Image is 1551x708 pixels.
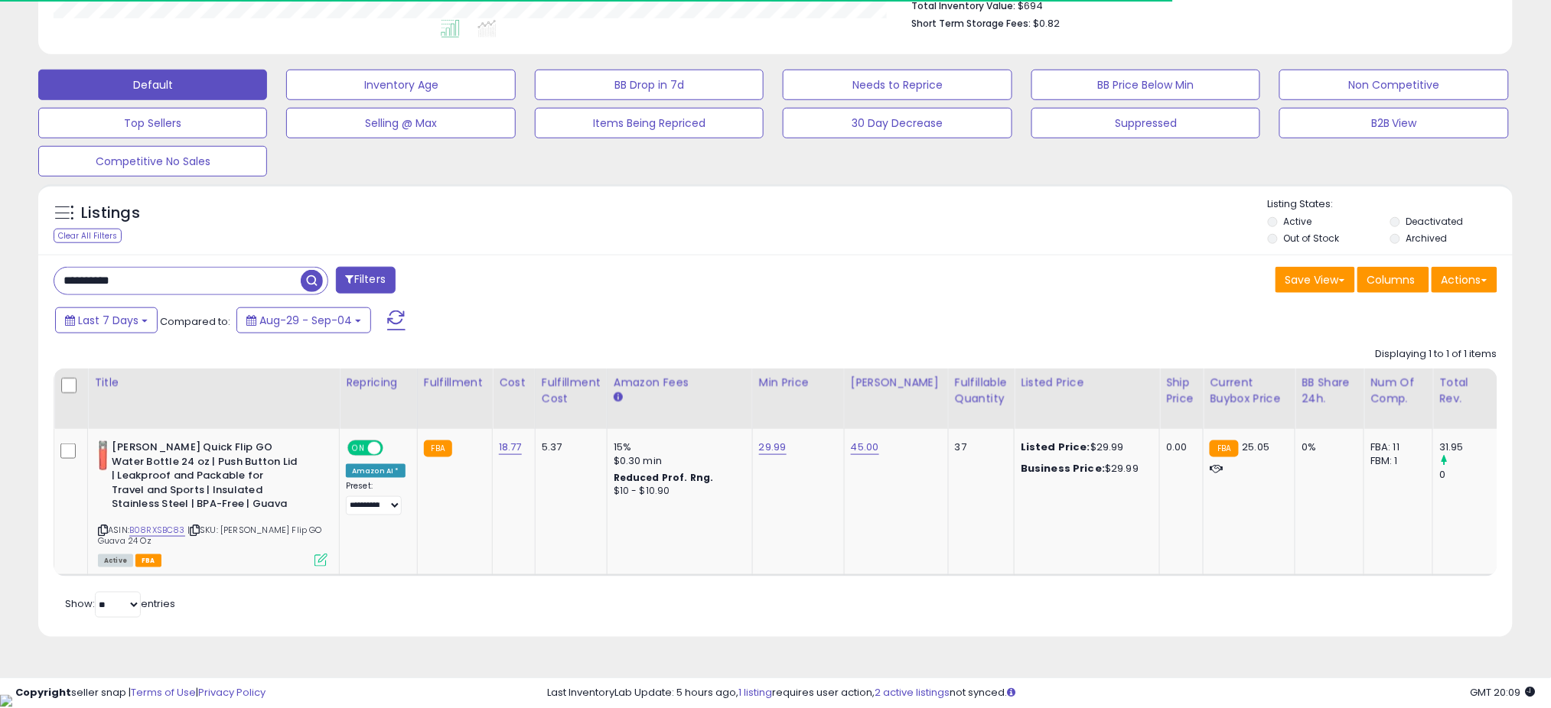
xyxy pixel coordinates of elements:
div: 0% [1302,440,1352,454]
strong: Copyright [15,685,71,700]
button: Columns [1357,267,1429,293]
a: 29.99 [759,440,787,455]
button: Suppressed [1031,108,1260,138]
div: $29.99 [1021,462,1148,476]
span: 2025-09-12 20:09 GMT [1471,685,1536,700]
div: seller snap | | [15,686,266,700]
div: FBM: 1 [1370,454,1421,468]
div: $0.30 min [614,454,741,468]
div: Amazon AI * [346,464,406,478]
a: Terms of Use [131,685,196,700]
button: Actions [1432,267,1497,293]
button: Top Sellers [38,108,267,138]
span: 25.05 [1243,440,1270,454]
button: Save View [1276,267,1355,293]
div: ASIN: [98,440,327,565]
b: Business Price: [1021,461,1105,476]
span: ON [349,442,368,455]
span: OFF [381,442,406,455]
b: Short Term Storage Fees: [911,17,1031,30]
div: Min Price [759,375,838,391]
button: 30 Day Decrease [783,108,1012,138]
div: Amazon Fees [614,375,746,391]
b: [PERSON_NAME] Quick Flip GO Water Bottle 24 oz | Push Button Lid | Leakproof and Packable for Tra... [112,440,298,515]
span: | SKU: [PERSON_NAME] Flip GO Guava 24 Oz [98,524,322,547]
a: 1 listing [738,685,772,700]
a: 18.77 [499,440,522,455]
button: Default [38,70,267,100]
div: Fulfillment [424,375,486,391]
a: B08RXSBC83 [129,524,185,537]
button: Selling @ Max [286,108,515,138]
div: Total Rev. [1439,375,1495,407]
button: Competitive No Sales [38,146,267,177]
h5: Listings [81,203,140,224]
div: Current Buybox Price [1210,375,1289,407]
span: $0.82 [1033,16,1060,31]
a: Privacy Policy [198,685,266,700]
span: Compared to: [160,314,230,329]
div: Num of Comp. [1370,375,1426,407]
p: Listing States: [1268,197,1513,212]
div: Clear All Filters [54,229,122,243]
div: Last InventoryLab Update: 5 hours ago, requires user action, not synced. [547,686,1536,700]
span: Columns [1367,272,1416,287]
label: Active [1284,215,1312,228]
button: Non Competitive [1279,70,1508,100]
div: Fulfillable Quantity [955,375,1008,407]
div: 0.00 [1166,440,1191,454]
div: 37 [955,440,1002,454]
label: Out of Stock [1284,232,1340,245]
button: BB Drop in 7d [535,70,764,100]
button: Inventory Age [286,70,515,100]
b: Reduced Prof. Rng. [614,471,714,484]
div: 31.95 [1439,440,1501,454]
img: 31w1LgjWJ1L._SL40_.jpg [98,440,108,471]
a: 2 active listings [875,685,950,700]
button: B2B View [1279,108,1508,138]
div: [PERSON_NAME] [851,375,942,391]
button: Needs to Reprice [783,70,1012,100]
div: $10 - $10.90 [614,485,741,498]
button: Aug-29 - Sep-04 [236,307,371,333]
button: Items Being Repriced [535,108,764,138]
a: 45.00 [851,440,879,455]
button: Filters [336,267,396,294]
div: 15% [614,440,741,454]
div: 5.37 [542,440,595,454]
button: BB Price Below Min [1031,70,1260,100]
small: FBA [424,440,452,457]
div: Cost [499,375,529,391]
div: FBA: 11 [1370,440,1421,454]
div: BB Share 24h. [1302,375,1357,407]
span: Last 7 Days [78,313,138,328]
label: Deactivated [1406,215,1463,228]
div: Repricing [346,375,411,391]
div: 0 [1439,468,1501,482]
div: Title [94,375,333,391]
button: Last 7 Days [55,307,158,333]
div: Fulfillment Cost [542,375,601,407]
div: Ship Price [1166,375,1197,407]
span: Show: entries [65,596,175,611]
span: FBA [135,554,161,567]
div: $29.99 [1021,440,1148,454]
small: FBA [1210,440,1238,457]
div: Listed Price [1021,375,1153,391]
div: Preset: [346,481,406,515]
label: Archived [1406,232,1447,245]
div: Displaying 1 to 1 of 1 items [1376,347,1497,362]
span: Aug-29 - Sep-04 [259,313,352,328]
b: Listed Price: [1021,440,1090,454]
span: All listings currently available for purchase on Amazon [98,554,133,567]
small: Amazon Fees. [614,391,623,404]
